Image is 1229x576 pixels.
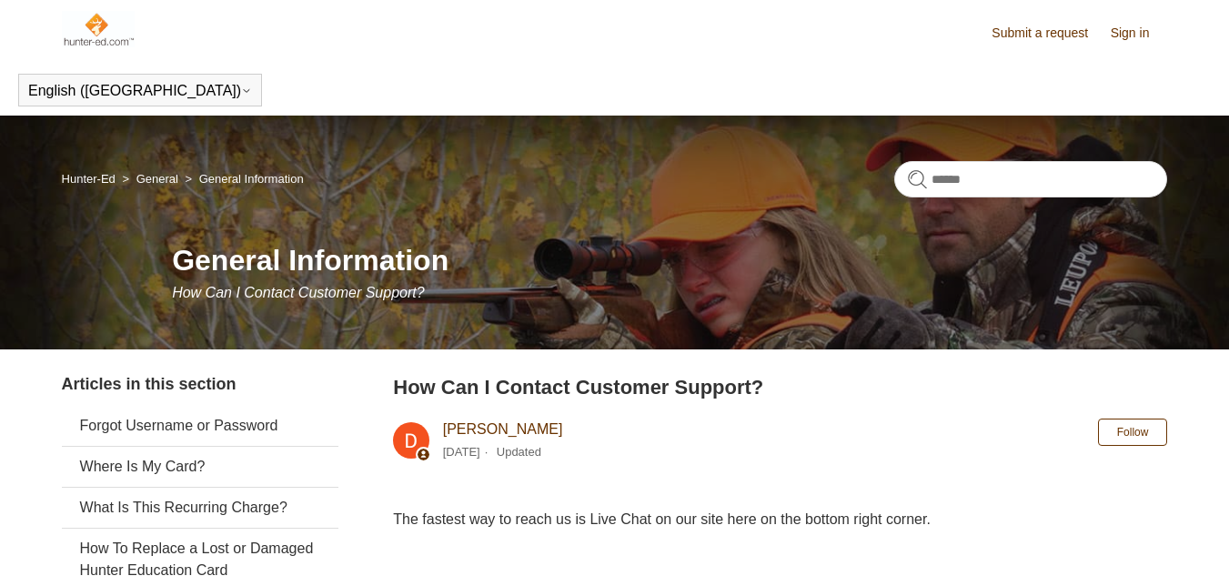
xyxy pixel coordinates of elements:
[1111,24,1168,43] a: Sign in
[62,375,237,393] span: Articles in this section
[62,447,338,487] a: Where Is My Card?
[62,488,338,528] a: What Is This Recurring Charge?
[118,172,181,186] li: General
[172,238,1167,282] h1: General Information
[992,24,1106,43] a: Submit a request
[894,161,1167,197] input: Search
[443,421,563,437] a: [PERSON_NAME]
[497,445,541,459] li: Updated
[28,83,252,99] button: English ([GEOGRAPHIC_DATA])
[62,11,136,47] img: Hunter-Ed Help Center home page
[393,511,931,527] span: The fastest way to reach us is Live Chat on our site here on the bottom right corner.
[1098,419,1168,446] button: Follow Article
[182,172,304,186] li: General Information
[393,372,1167,402] h2: How Can I Contact Customer Support?
[62,406,338,446] a: Forgot Username or Password
[199,172,304,186] a: General Information
[136,172,178,186] a: General
[62,172,119,186] li: Hunter-Ed
[62,172,116,186] a: Hunter-Ed
[172,285,424,300] span: How Can I Contact Customer Support?
[443,445,480,459] time: 04/11/2025, 14:45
